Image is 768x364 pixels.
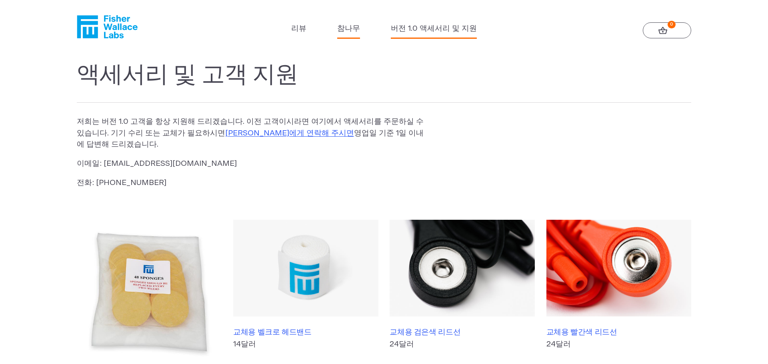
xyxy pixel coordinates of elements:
[291,23,306,35] a: 리뷰
[233,328,311,336] font: 교체용 벨크로 헤드밴드
[337,25,360,32] font: 참나무
[546,340,571,348] font: 24달러
[225,129,354,137] a: [PERSON_NAME]에게 연락해 주시면
[77,64,298,87] font: 액세서리 및 고객 지원
[390,220,534,316] img: 교체용 검은색 리드선
[391,23,477,35] a: 버전 1.0 액세서리 및 지원
[391,25,477,32] font: 버전 1.0 액세서리 및 지원
[77,118,424,137] font: 저희는 버전 1.0 고객을 항상 지원해 드리겠습니다. 이전 고객이시라면 여기에서 액세서리를 주문하실 수 있습니다. 기기 수리 또는 교체가 필요하시면
[390,340,414,348] font: 24달러
[233,340,256,348] font: 14달러
[291,25,306,32] font: 리뷰
[643,22,691,38] a: 0
[546,220,691,316] img: 교체용 빨간색 리드선
[337,23,360,35] a: 참나무
[77,160,237,167] font: 이메일: [EMAIL_ADDRESS][DOMAIN_NAME]
[77,179,166,187] font: 전화: [PHONE_NUMBER]
[233,220,378,316] img: 교체용 벨크로 헤드밴드
[546,328,617,336] font: 교체용 빨간색 리드선
[77,15,138,38] a: 피셔 월리스
[670,22,673,26] font: 0
[390,328,460,336] font: 교체용 검은색 리드선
